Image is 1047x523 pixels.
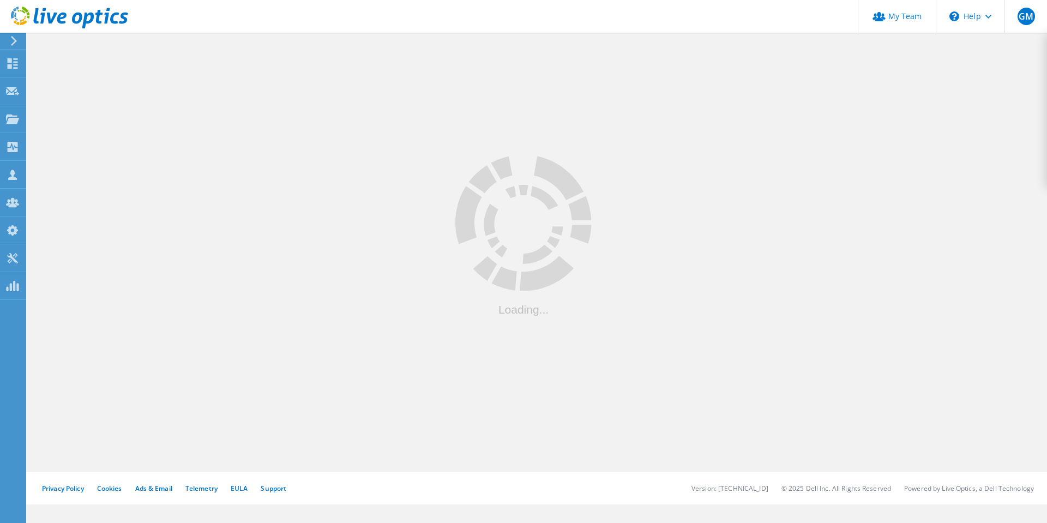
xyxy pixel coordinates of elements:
[691,484,768,493] li: Version: [TECHNICAL_ID]
[949,11,959,21] svg: \n
[231,484,248,493] a: EULA
[261,484,286,493] a: Support
[455,303,592,315] div: Loading...
[1019,12,1033,21] span: GM
[11,23,128,31] a: Live Optics Dashboard
[97,484,122,493] a: Cookies
[781,484,891,493] li: © 2025 Dell Inc. All Rights Reserved
[135,484,172,493] a: Ads & Email
[42,484,84,493] a: Privacy Policy
[185,484,218,493] a: Telemetry
[904,484,1034,493] li: Powered by Live Optics, a Dell Technology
